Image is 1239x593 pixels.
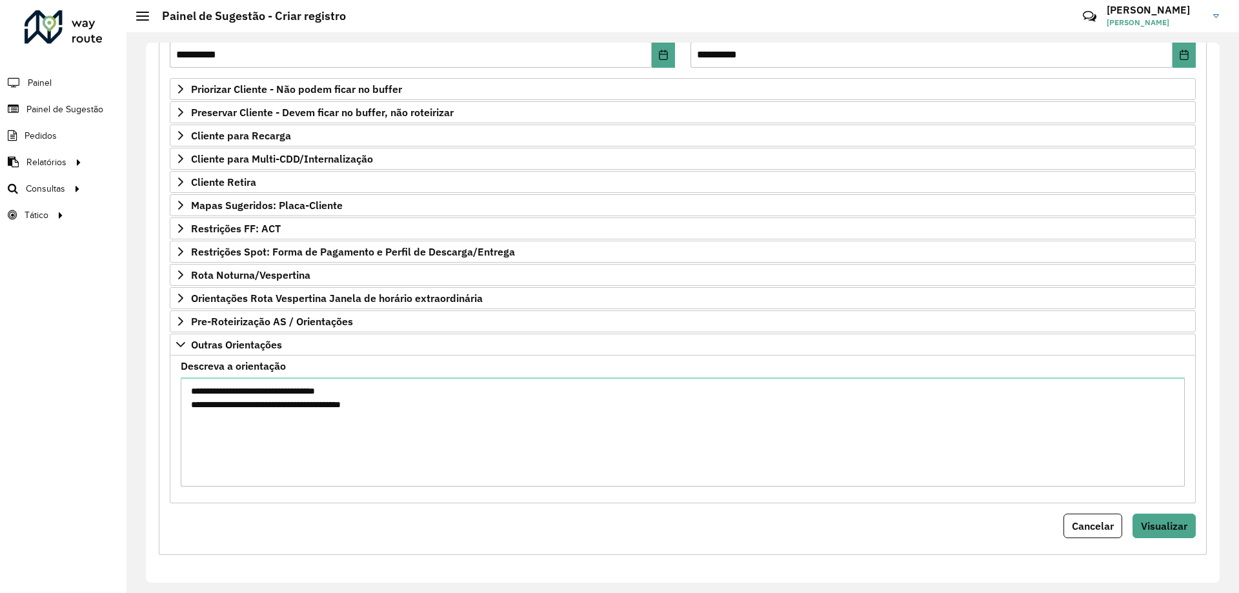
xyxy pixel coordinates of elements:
a: Restrições Spot: Forma de Pagamento e Perfil de Descarga/Entrega [170,241,1196,263]
button: Choose Date [1173,42,1196,68]
span: Consultas [26,182,65,196]
span: Visualizar [1141,519,1187,532]
span: Painel [28,76,52,90]
a: Outras Orientações [170,334,1196,356]
label: Descreva a orientação [181,358,286,374]
a: Contato Rápido [1076,3,1103,30]
a: Rota Noturna/Vespertina [170,264,1196,286]
span: Cliente para Recarga [191,130,291,141]
button: Cancelar [1063,514,1122,538]
span: Painel de Sugestão [26,103,103,116]
span: Preservar Cliente - Devem ficar no buffer, não roteirizar [191,107,454,117]
button: Visualizar [1133,514,1196,538]
a: Mapas Sugeridos: Placa-Cliente [170,194,1196,216]
span: Restrições FF: ACT [191,223,281,234]
button: Choose Date [652,42,675,68]
span: Restrições Spot: Forma de Pagamento e Perfil de Descarga/Entrega [191,246,515,257]
h3: [PERSON_NAME] [1107,4,1204,16]
span: Cliente para Multi-CDD/Internalização [191,154,373,164]
a: Orientações Rota Vespertina Janela de horário extraordinária [170,287,1196,309]
span: Relatórios [26,156,66,169]
span: Tático [25,208,48,222]
a: Cliente para Recarga [170,125,1196,146]
h2: Painel de Sugestão - Criar registro [149,9,346,23]
div: Outras Orientações [170,356,1196,503]
span: Cancelar [1072,519,1114,532]
span: Orientações Rota Vespertina Janela de horário extraordinária [191,293,483,303]
span: Cliente Retira [191,177,256,187]
span: Outras Orientações [191,339,282,350]
a: Pre-Roteirização AS / Orientações [170,310,1196,332]
a: Preservar Cliente - Devem ficar no buffer, não roteirizar [170,101,1196,123]
a: Cliente Retira [170,171,1196,193]
span: Priorizar Cliente - Não podem ficar no buffer [191,84,402,94]
a: Cliente para Multi-CDD/Internalização [170,148,1196,170]
span: Pedidos [25,129,57,143]
a: Restrições FF: ACT [170,217,1196,239]
span: Rota Noturna/Vespertina [191,270,310,280]
span: Mapas Sugeridos: Placa-Cliente [191,200,343,210]
span: Pre-Roteirização AS / Orientações [191,316,353,327]
a: Priorizar Cliente - Não podem ficar no buffer [170,78,1196,100]
span: [PERSON_NAME] [1107,17,1204,28]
